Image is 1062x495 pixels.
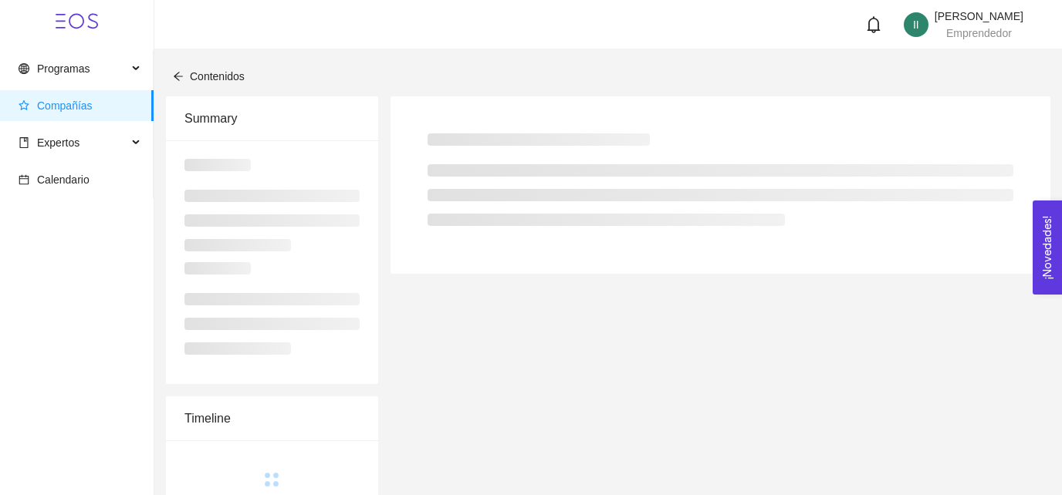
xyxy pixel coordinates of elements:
span: book [19,137,29,148]
span: star [19,100,29,111]
span: bell [865,16,882,33]
div: Timeline [184,396,360,440]
span: Compañías [37,99,93,112]
button: Open Feedback Widget [1033,200,1062,295]
span: Contenidos [190,70,245,82]
span: global [19,63,29,74]
span: Expertos [37,136,79,149]
span: calendar [19,174,29,185]
span: [PERSON_NAME] [935,10,1023,22]
span: Emprendedor [946,27,1012,39]
span: Calendario [37,173,90,186]
span: Programas [37,62,90,75]
div: Summary [184,96,360,140]
span: arrow-left [173,71,184,82]
span: II [913,12,919,37]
